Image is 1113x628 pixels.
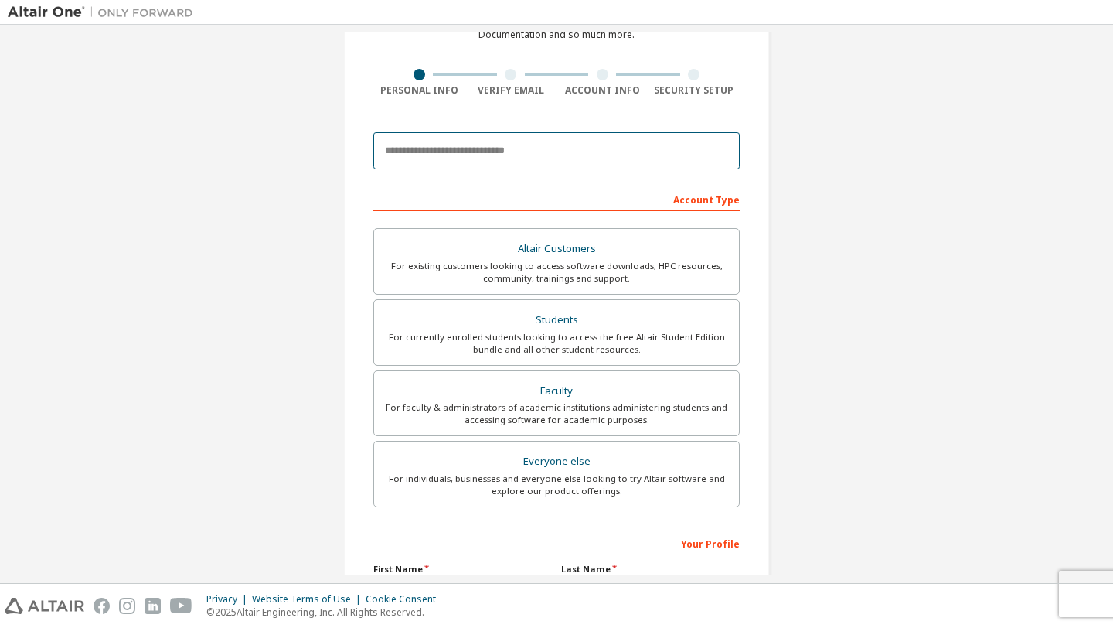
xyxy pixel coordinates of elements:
[556,84,648,97] div: Account Info
[373,563,552,575] label: First Name
[373,84,465,97] div: Personal Info
[383,331,730,356] div: For currently enrolled students looking to access the free Altair Student Edition bundle and all ...
[206,606,445,619] p: © 2025 Altair Engineering, Inc. All Rights Reserved.
[561,563,740,575] label: Last Name
[373,531,740,555] div: Your Profile
[383,238,730,260] div: Altair Customers
[383,309,730,331] div: Students
[373,186,740,211] div: Account Type
[383,260,730,285] div: For existing customers looking to access software downloads, HPC resources, community, trainings ...
[366,593,445,606] div: Cookie Consent
[8,5,201,20] img: Altair One
[252,593,366,606] div: Website Terms of Use
[383,381,730,402] div: Faculty
[465,84,557,97] div: Verify Email
[206,593,252,606] div: Privacy
[170,598,192,614] img: youtube.svg
[145,598,161,614] img: linkedin.svg
[383,473,730,497] div: For individuals, businesses and everyone else looking to try Altair software and explore our prod...
[383,451,730,473] div: Everyone else
[383,401,730,426] div: For faculty & administrators of academic institutions administering students and accessing softwa...
[5,598,84,614] img: altair_logo.svg
[94,598,110,614] img: facebook.svg
[119,598,135,614] img: instagram.svg
[648,84,740,97] div: Security Setup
